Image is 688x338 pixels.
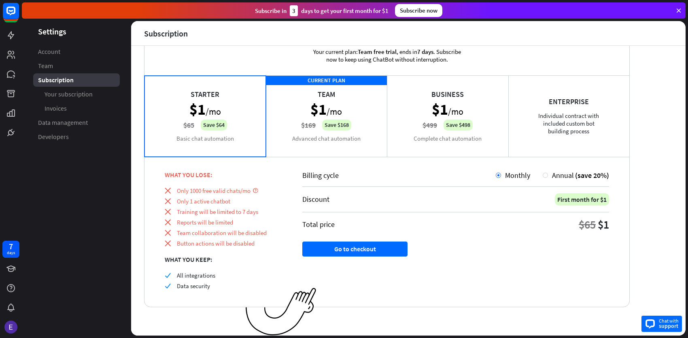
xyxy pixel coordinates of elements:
span: Data security [177,282,210,290]
span: (save 20%) [575,171,609,180]
div: First month for $1 [555,193,609,205]
i: close [165,188,171,194]
a: Account [33,45,120,58]
a: Team [33,59,120,73]
i: close [165,240,171,246]
span: Reports will be limited [177,218,233,226]
span: 7 days [417,48,433,56]
i: close [165,219,171,225]
span: Account [38,47,60,56]
div: Total price [302,220,335,229]
span: All integrations [177,272,215,279]
span: Chat with [659,317,679,325]
span: Only 1 active chatbot [177,197,230,205]
span: Team free trial [358,48,397,56]
i: close [165,230,171,236]
div: Subscription [144,29,188,38]
header: Settings [22,26,131,37]
a: Developers [33,130,120,143]
span: Developers [38,133,69,141]
i: check [165,283,171,289]
div: $65 [579,217,596,232]
span: Team [38,62,53,70]
div: Discount [302,195,329,204]
div: days [7,250,15,256]
span: Only 1000 free valid chats/mo [177,187,251,195]
div: Billing cycle [302,171,496,180]
span: Your subscription [45,90,93,98]
span: Team collaboration will be disabled [177,229,267,237]
i: close [165,198,171,204]
a: 7 days [2,241,19,258]
span: Invoices [45,104,67,113]
a: Invoices [33,102,120,115]
i: close [165,209,171,215]
span: Button actions will be disabled [177,240,255,247]
span: Monthly [505,171,530,180]
a: Data management [33,116,120,129]
img: ec979a0a656117aaf919.png [246,288,316,336]
a: Your subscription [33,88,120,101]
div: $1 [598,217,609,232]
i: check [165,272,171,278]
span: Subscription [38,76,74,84]
button: Open LiveChat chat widget [6,3,31,28]
span: Training will be limited to 7 days [177,208,258,216]
span: Annual [552,171,574,180]
div: WHAT YOU KEEP: [165,255,282,263]
div: 3 [290,5,298,16]
button: Go to checkout [302,242,408,257]
div: WHAT YOU LOSE: [165,171,282,179]
div: Subscribe now [395,4,442,17]
div: Your current plan: , ends in . Subscribe now to keep using ChatBot without interruption. [300,36,474,75]
span: support [659,322,679,329]
span: Data management [38,118,88,127]
div: Subscribe in days to get your first month for $1 [255,5,389,16]
div: 7 [9,243,13,250]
